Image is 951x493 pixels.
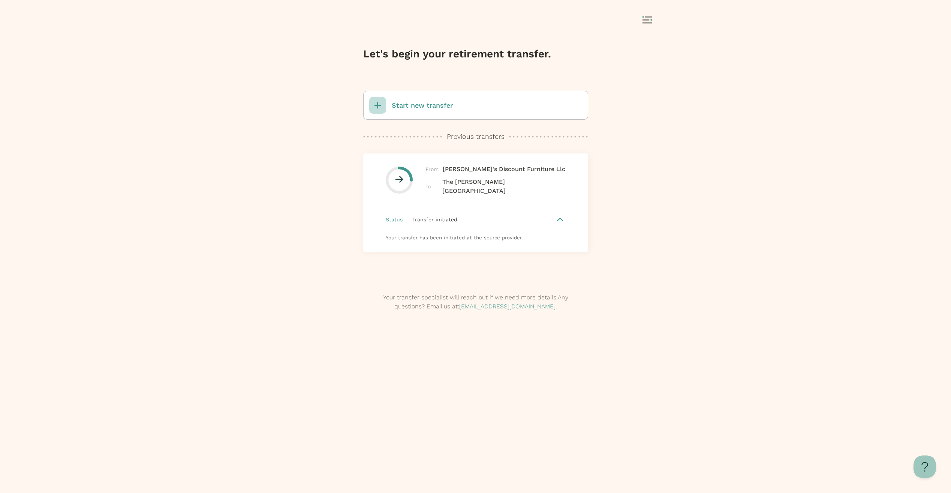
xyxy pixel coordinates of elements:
span: Let's begin your retirement transfer. [363,48,551,60]
span: From [425,165,443,173]
span: The [PERSON_NAME][GEOGRAPHIC_DATA] [442,177,566,195]
p: Your transfer specialist will reach out if we need more details. Any questions? Email us at: . [363,293,588,311]
span: [PERSON_NAME]'s Discount Furniture Llc [443,165,565,174]
a: [EMAIL_ADDRESS][DOMAIN_NAME] [459,303,556,310]
button: Status Transfer initiatedYour transfer has been initiated at the source provider. [363,207,588,252]
span: Status [386,215,403,224]
span: To [425,182,442,191]
p: Start new transfer [392,101,453,110]
p: Previous transfers [447,132,505,141]
iframe: Help Scout Beacon - Open [914,455,936,478]
span: Transfer initiated [412,216,457,222]
div: Your transfer has been initiated at the source provider. [363,232,588,252]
